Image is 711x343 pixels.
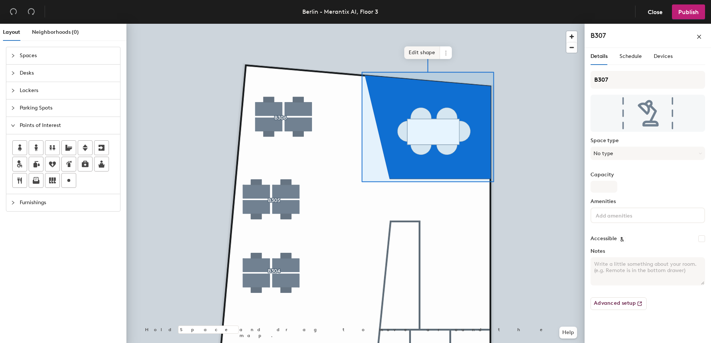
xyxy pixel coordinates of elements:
[591,172,705,178] label: Capacity
[20,99,116,117] span: Parking Spots
[654,53,673,59] span: Devices
[591,95,705,132] img: The space named B307
[591,297,647,310] button: Advanced setup
[20,65,116,82] span: Desks
[672,4,705,19] button: Publish
[20,82,116,99] span: Lockers
[302,7,378,16] div: Berlin - Merantix AI, Floor 3
[3,29,20,35] span: Layout
[11,53,15,58] span: collapsed
[404,46,440,59] span: Edit shape
[594,210,661,219] input: Add amenities
[20,194,116,211] span: Furnishings
[6,4,21,19] button: Undo (⌘ + Z)
[591,31,606,40] h4: B307
[678,9,699,16] span: Publish
[591,236,617,242] label: Accessible
[591,53,608,59] span: Details
[11,200,15,205] span: collapsed
[32,29,79,35] span: Neighborhoods (0)
[11,71,15,75] span: collapsed
[11,123,15,128] span: expanded
[20,47,116,64] span: Spaces
[591,199,705,205] label: Amenities
[11,88,15,93] span: collapsed
[620,53,642,59] span: Schedule
[591,138,705,144] label: Space type
[696,34,702,39] span: close
[24,4,39,19] button: Redo (⌘ + ⇧ + Z)
[591,147,705,160] button: No type
[10,8,17,15] span: undo
[641,4,669,19] button: Close
[11,106,15,110] span: collapsed
[20,117,116,134] span: Points of Interest
[559,327,577,339] button: Help
[648,9,663,16] span: Close
[591,248,705,254] label: Notes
